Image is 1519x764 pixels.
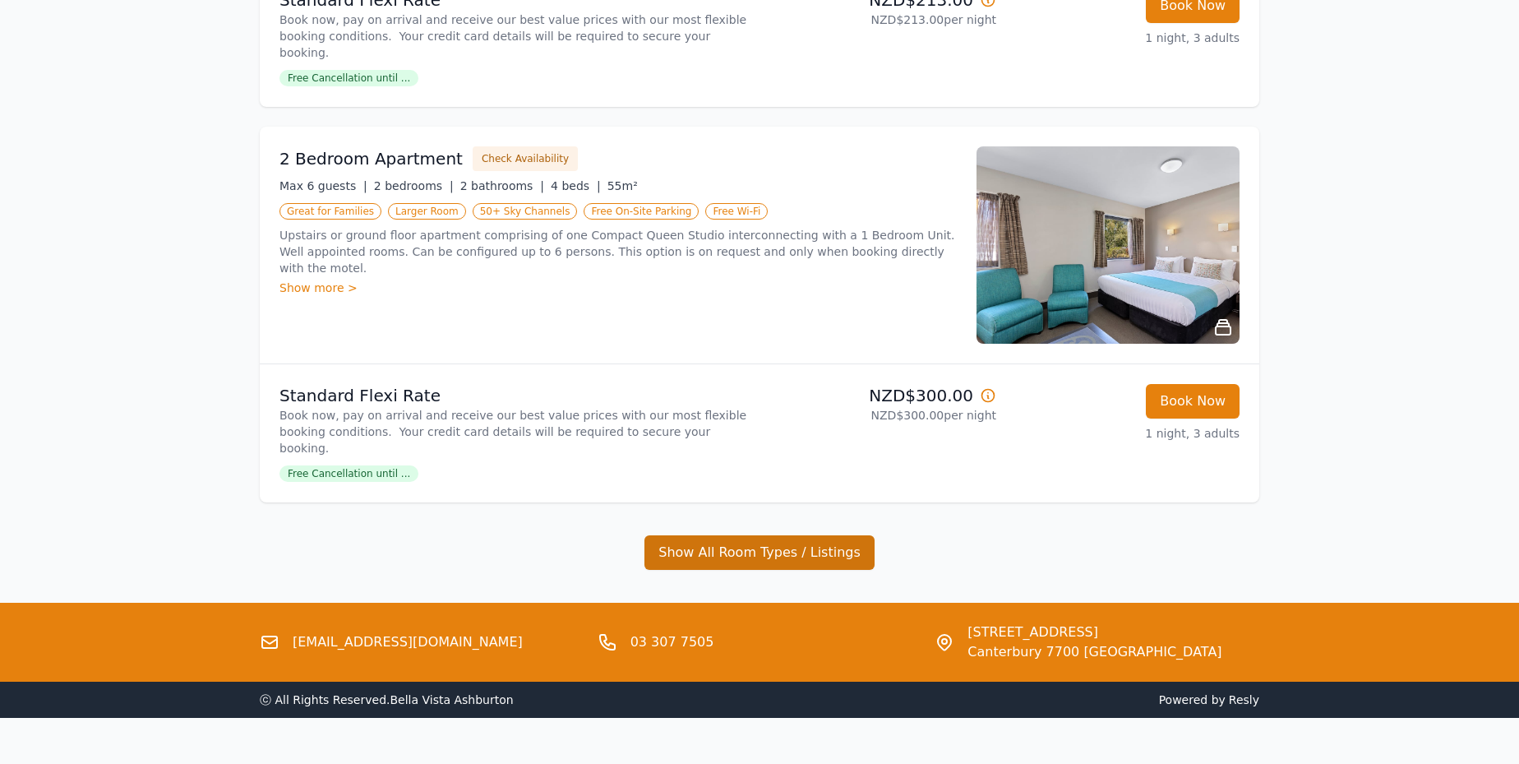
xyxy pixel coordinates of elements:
[279,407,753,456] p: Book now, pay on arrival and receive our best value prices with our most flexible booking conditi...
[279,12,753,61] p: Book now, pay on arrival and receive our best value prices with our most flexible booking conditi...
[644,535,875,570] button: Show All Room Types / Listings
[388,203,466,220] span: Larger Room
[279,280,957,296] div: Show more >
[630,632,714,652] a: 03 307 7505
[279,70,418,86] span: Free Cancellation until ...
[374,179,454,192] span: 2 bedrooms |
[279,147,463,170] h3: 2 Bedroom Apartment
[705,203,768,220] span: Free Wi-Fi
[260,693,514,706] span: ⓒ All Rights Reserved. Bella Vista Ashburton
[967,642,1221,662] span: Canterbury 7700 [GEOGRAPHIC_DATA]
[473,146,578,171] button: Check Availability
[1229,693,1259,706] a: Resly
[584,203,699,220] span: Free On-Site Parking
[1146,384,1240,419] button: Book Now
[1009,425,1240,442] p: 1 night, 3 adults
[279,465,418,482] span: Free Cancellation until ...
[279,227,957,276] p: Upstairs or ground floor apartment comprising of one Compact Queen Studio interconnecting with a ...
[766,12,996,28] p: NZD$213.00 per night
[967,623,1221,642] span: [STREET_ADDRESS]
[766,407,996,424] p: NZD$300.00 per night
[293,632,523,652] a: [EMAIL_ADDRESS][DOMAIN_NAME]
[766,384,996,407] p: NZD$300.00
[551,179,601,192] span: 4 beds |
[279,179,367,192] span: Max 6 guests |
[766,692,1259,708] span: Powered by
[279,384,753,407] p: Standard Flexi Rate
[279,203,381,220] span: Great for Families
[607,179,638,192] span: 55m²
[473,203,578,220] span: 50+ Sky Channels
[1009,30,1240,46] p: 1 night, 3 adults
[460,179,544,192] span: 2 bathrooms |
